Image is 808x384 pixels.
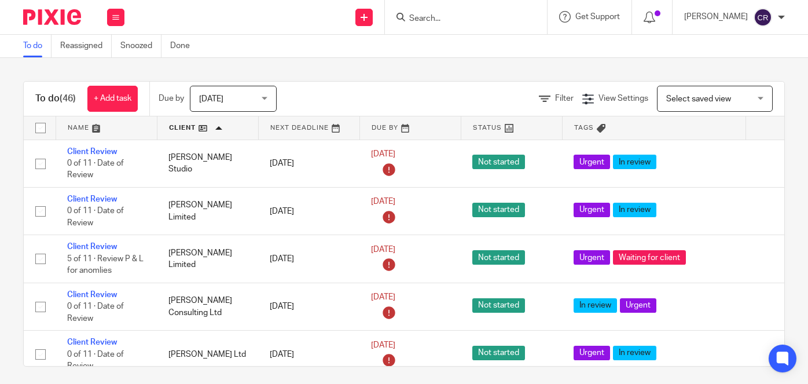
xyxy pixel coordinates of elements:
span: (46) [60,94,76,103]
a: Client Review [67,195,117,203]
span: [DATE] [371,294,395,302]
a: Client Review [67,338,117,346]
span: Not started [472,203,525,217]
span: 5 of 11 · Review P & L for anomlies [67,255,144,275]
p: Due by [159,93,184,104]
a: Reassigned [60,35,112,57]
img: svg%3E [754,8,772,27]
span: [DATE] [199,95,223,103]
a: Client Review [67,148,117,156]
span: 0 of 11 · Date of Review [67,350,124,371]
span: [DATE] [371,150,395,158]
td: [PERSON_NAME] Studio [157,140,258,187]
span: Not started [472,298,525,313]
span: Filter [555,94,574,103]
td: [DATE] [258,235,359,283]
td: [DATE] [258,331,359,378]
span: Waiting for client [613,250,686,265]
span: 0 of 11 · Date of Review [67,302,124,323]
a: Snoozed [120,35,161,57]
a: Client Review [67,291,117,299]
span: Urgent [620,298,656,313]
span: View Settings [598,94,648,103]
td: [DATE] [258,187,359,235]
span: Select saved view [666,95,731,103]
span: Urgent [574,155,610,169]
a: Done [170,35,199,57]
span: Urgent [574,203,610,217]
span: In review [574,298,617,313]
h1: To do [35,93,76,105]
input: Search [408,14,512,24]
span: [DATE] [371,246,395,254]
span: 0 of 11 · Date of Review [67,159,124,180]
a: To do [23,35,52,57]
td: [PERSON_NAME] Ltd [157,331,258,378]
img: Pixie [23,9,81,25]
span: In review [613,155,656,169]
a: Client Review [67,243,117,251]
td: [PERSON_NAME] Consulting Ltd [157,283,258,330]
span: In review [613,203,656,217]
span: [DATE] [371,198,395,206]
td: [PERSON_NAME] Limited [157,187,258,235]
span: Not started [472,250,525,265]
span: 0 of 11 · Date of Review [67,207,124,228]
span: Urgent [574,250,610,265]
span: Not started [472,346,525,360]
a: + Add task [87,86,138,112]
span: In review [613,346,656,360]
p: [PERSON_NAME] [684,11,748,23]
span: Tags [574,125,594,131]
td: [PERSON_NAME] Limited [157,235,258,283]
td: [DATE] [258,140,359,187]
span: [DATE] [371,341,395,349]
span: Urgent [574,346,610,360]
td: [DATE] [258,283,359,330]
span: Get Support [575,13,620,21]
span: Not started [472,155,525,169]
